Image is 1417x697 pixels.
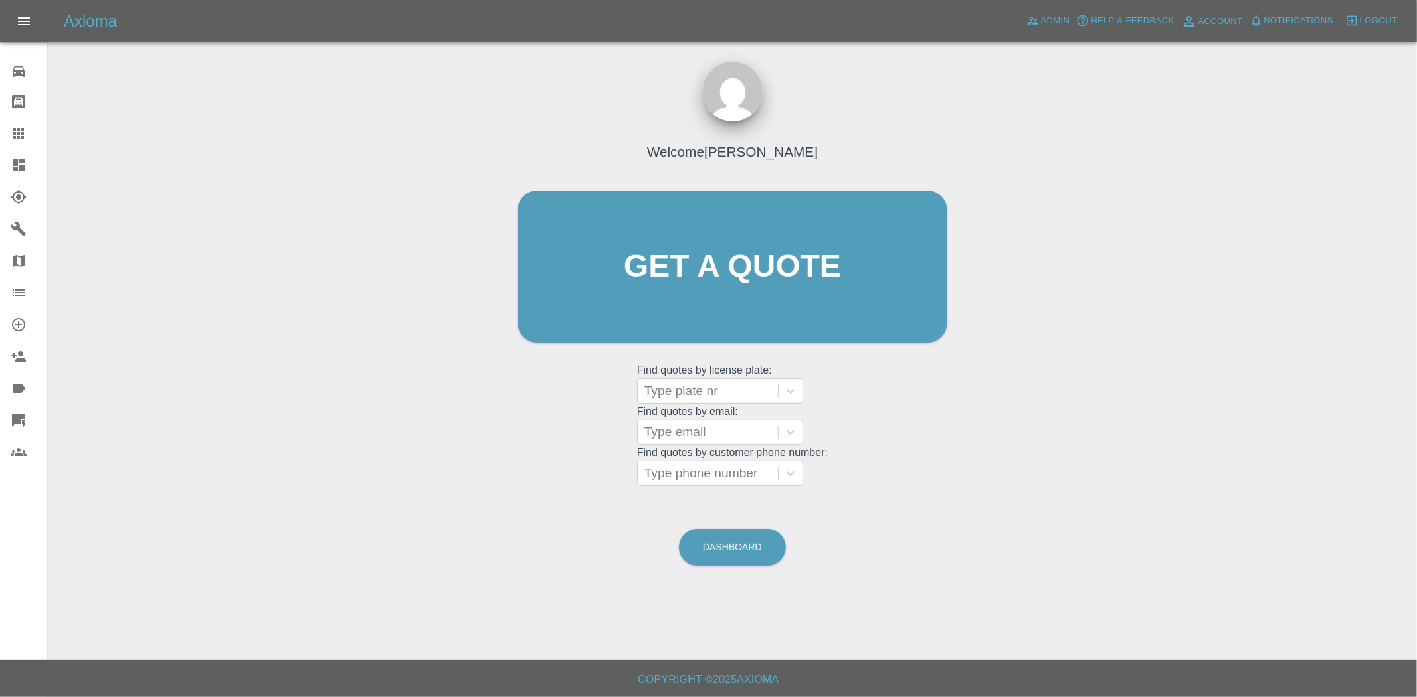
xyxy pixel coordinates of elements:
[647,141,818,162] h4: Welcome [PERSON_NAME]
[703,62,763,121] img: ...
[8,5,40,37] button: Open drawer
[637,447,828,486] grid: Find quotes by customer phone number:
[518,191,947,343] a: Get a quote
[1198,14,1243,29] span: Account
[637,406,828,445] grid: Find quotes by email:
[64,11,117,32] h5: Axioma
[1178,11,1246,32] a: Account
[11,670,1406,689] h6: Copyright © 2025 Axioma
[1264,13,1333,29] span: Notifications
[679,529,786,566] a: Dashboard
[1342,11,1401,31] button: Logout
[1073,11,1177,31] button: Help & Feedback
[1360,13,1398,29] span: Logout
[1246,11,1337,31] button: Notifications
[1091,13,1174,29] span: Help & Feedback
[1041,13,1070,29] span: Admin
[1023,11,1074,31] a: Admin
[637,364,828,404] grid: Find quotes by license plate:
